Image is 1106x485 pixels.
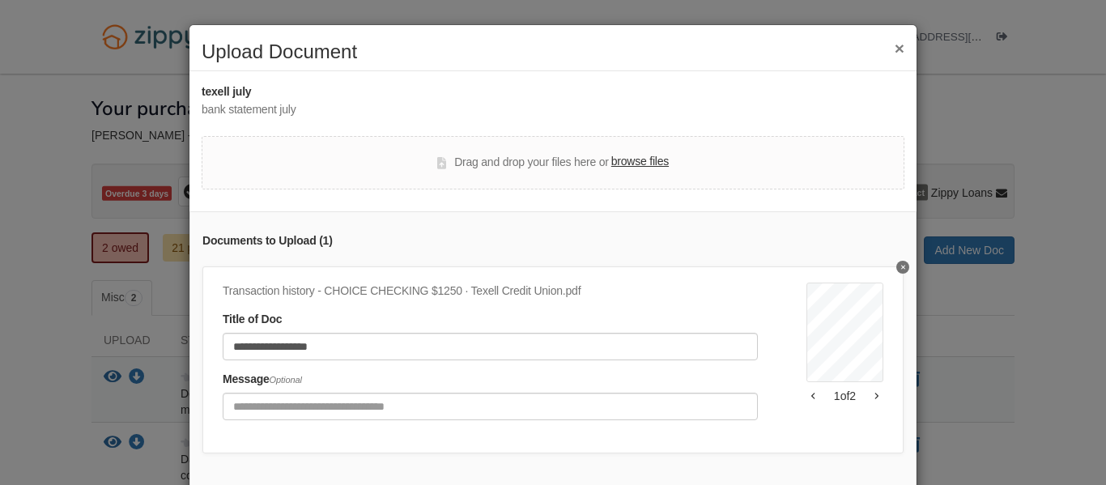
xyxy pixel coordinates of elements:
[223,333,758,360] input: Document Title
[437,153,669,172] div: Drag and drop your files here or
[223,371,302,389] label: Message
[270,375,302,385] span: Optional
[895,40,904,57] button: ×
[202,101,904,119] div: bank statement july
[223,311,282,329] label: Title of Doc
[223,283,758,300] div: Transaction history - CHOICE CHECKING $1250 · Texell Credit Union.pdf
[611,153,669,171] label: browse files
[896,261,909,274] button: Delete bank statement aug
[202,83,904,101] div: texell july
[223,393,758,420] input: Include any comments on this document
[202,232,904,250] div: Documents to Upload ( 1 )
[202,41,904,62] h2: Upload Document
[806,388,883,404] div: 1 of 2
